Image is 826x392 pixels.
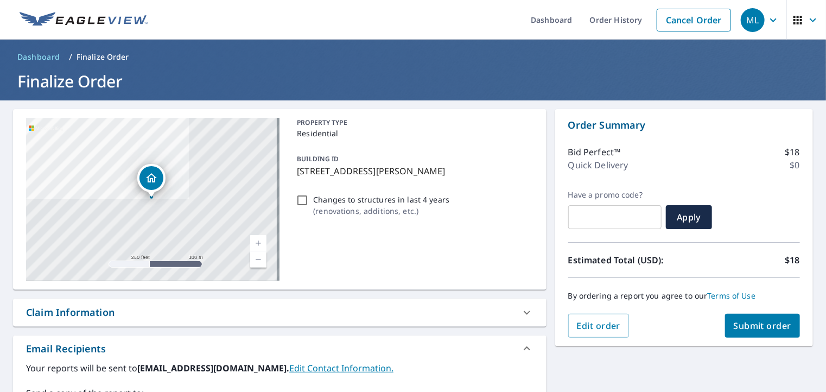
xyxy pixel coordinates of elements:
[13,299,547,326] div: Claim Information
[137,164,166,198] div: Dropped pin, building 1, Residential property, 3901 Linder St Houston, TX 77026
[13,48,813,66] nav: breadcrumb
[734,320,792,332] span: Submit order
[13,336,547,362] div: Email Recipients
[313,205,449,217] p: ( renovations, additions, etc. )
[13,70,813,92] h1: Finalize Order
[313,194,449,205] p: Changes to structures in last 4 years
[568,254,684,267] p: Estimated Total (USD):
[297,165,529,178] p: [STREET_ADDRESS][PERSON_NAME]
[785,254,800,267] p: $18
[77,52,129,62] p: Finalize Order
[250,235,266,251] a: Current Level 17, Zoom In
[568,159,628,172] p: Quick Delivery
[666,205,712,229] button: Apply
[708,290,756,301] a: Terms of Use
[725,314,800,338] button: Submit order
[297,128,529,139] p: Residential
[26,305,115,320] div: Claim Information
[568,146,621,159] p: Bid Perfect™
[568,190,662,200] label: Have a promo code?
[657,9,731,31] a: Cancel Order
[289,362,393,374] a: EditContactInfo
[785,146,800,159] p: $18
[568,118,800,132] p: Order Summary
[297,118,529,128] p: PROPERTY TYPE
[20,12,148,28] img: EV Logo
[741,8,765,32] div: ML
[137,362,289,374] b: [EMAIL_ADDRESS][DOMAIN_NAME].
[26,342,106,356] div: Email Recipients
[675,211,703,223] span: Apply
[297,154,339,163] p: BUILDING ID
[790,159,800,172] p: $0
[577,320,621,332] span: Edit order
[26,362,533,375] label: Your reports will be sent to
[17,52,60,62] span: Dashboard
[250,251,266,268] a: Current Level 17, Zoom Out
[69,50,72,64] li: /
[13,48,65,66] a: Dashboard
[568,291,800,301] p: By ordering a report you agree to our
[568,314,630,338] button: Edit order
